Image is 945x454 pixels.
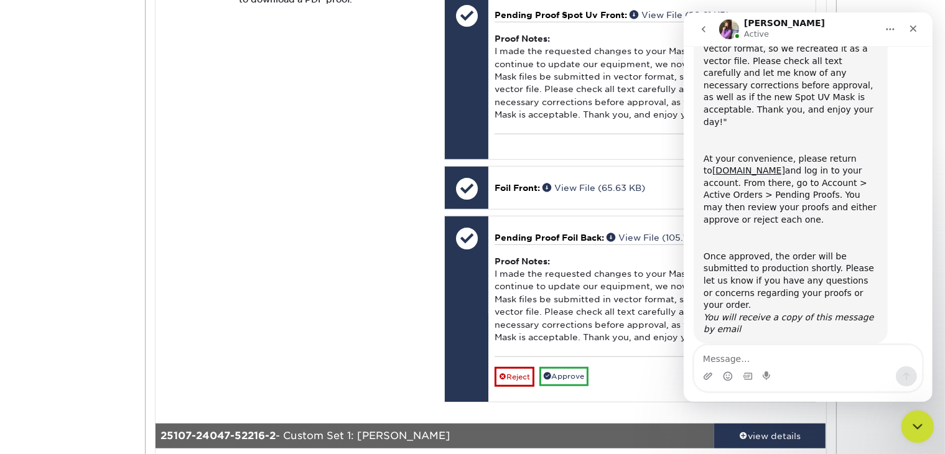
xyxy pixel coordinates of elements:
strong: Proof Notes: [495,34,550,44]
button: Emoji picker [39,359,49,369]
span: Pending Proof Foil Back: [495,233,604,243]
span: Foil Front: [495,183,540,193]
textarea: Message… [11,333,238,354]
a: View File (65.63 KB) [542,183,645,193]
div: view details [714,430,826,442]
button: Upload attachment [19,359,29,369]
button: Start recording [79,359,89,369]
div: Once approved, the order will be submitted to production shortly. Please let us know if you have ... [20,238,194,323]
div: - Custom Set 1: [PERSON_NAME] [156,424,714,448]
strong: 25107-24047-52216-2 [161,430,276,442]
a: View File (29.61 KB) [630,10,730,20]
button: Gif picker [59,359,69,369]
button: Send a message… [212,354,233,374]
a: View File (105.11 KB) [607,233,708,243]
a: view details [714,424,826,448]
iframe: Intercom live chat [684,12,933,402]
a: Reject [495,367,534,387]
iframe: Intercom live chat [901,410,934,443]
i: You will receive a copy of this message by email [20,300,190,322]
a: Approve [539,367,589,386]
span: Pending Proof Spot Uv Front: [495,10,627,20]
a: [DOMAIN_NAME] [29,153,101,163]
div: I made the requested changes to your Master file for Set 1. As we continue to update our equipmen... [495,22,809,134]
div: At your convenience, please return to and log in to your account. From there, go to Account > Act... [20,141,194,214]
strong: Proof Notes: [495,256,550,266]
div: I made the requested changes to your Master file for Set 1. As we continue to update our equipmen... [495,244,809,356]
